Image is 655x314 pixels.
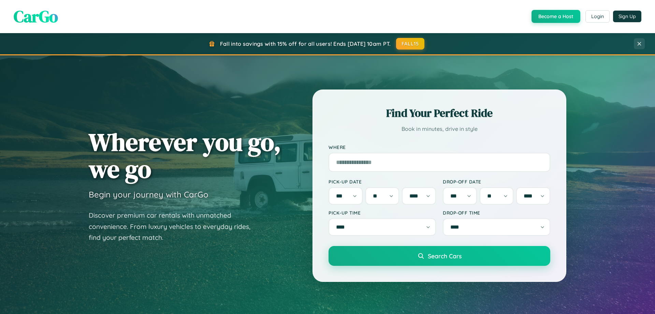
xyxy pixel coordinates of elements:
h3: Begin your journey with CarGo [89,189,208,200]
span: Fall into savings with 15% off for all users! Ends [DATE] 10am PT. [220,40,391,47]
span: CarGo [14,5,58,28]
button: Become a Host [532,10,580,23]
span: Search Cars [428,252,462,260]
h1: Wherever you go, we go [89,128,281,182]
h2: Find Your Perfect Ride [329,106,550,121]
button: Login [585,10,610,23]
label: Drop-off Time [443,210,550,216]
label: Pick-up Date [329,179,436,185]
label: Where [329,144,550,150]
button: Sign Up [613,11,641,22]
p: Book in minutes, drive in style [329,124,550,134]
label: Pick-up Time [329,210,436,216]
button: Search Cars [329,246,550,266]
button: FALL15 [396,38,425,50]
label: Drop-off Date [443,179,550,185]
p: Discover premium car rentals with unmatched convenience. From luxury vehicles to everyday rides, ... [89,210,259,243]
